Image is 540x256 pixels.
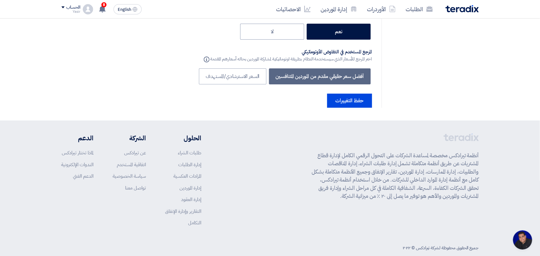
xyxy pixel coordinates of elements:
a: التقارير وإدارة الإنفاق [165,208,201,215]
div: الحساب [67,5,80,10]
img: profile_test.png [83,4,93,14]
a: اتفاقية المستخدم [117,161,146,168]
a: إدارة الموردين [316,2,362,17]
a: إدارة العقود [181,196,201,203]
div: Yasir [61,10,80,13]
label: السعر الاسترشادي/المستهدف [199,68,266,84]
a: تواصل معنا [125,184,146,191]
a: الندوات الإلكترونية [61,161,94,168]
label: لا [240,24,304,40]
a: إدارة الموردين [179,184,201,191]
button: حفظ التغييرات [327,94,372,108]
img: Teradix logo [446,5,479,12]
a: التكامل [188,219,201,226]
button: English [114,4,142,14]
a: الطلبات [401,2,438,17]
div: المرجع المستخدم في التفاوض الأوتوماتيكي [202,49,372,55]
li: الدعم [61,133,94,143]
li: الشركة [113,133,146,143]
span: English [118,7,131,12]
p: أنظمة تيرادكس مخصصة لمساعدة الشركات على التحول الرقمي الكامل لإدارة قطاع المشتريات عن طريق أنظمة ... [312,151,479,200]
label: نعم [307,24,371,40]
a: سياسة الخصوصية [113,173,146,180]
a: الأوردرات [362,2,401,17]
a: لماذا تختار تيرادكس [62,149,94,156]
a: عن تيرادكس [124,149,146,156]
label: أفضل سعر حقيقي مقدم من الموردين المتنافسين [269,68,371,84]
div: اختر المرجع للأسعار الذي سيستخدمة النظام بطريقة اوتوماتيكية لمشاركة الموردين بحاله أسعارهم المقدمة [202,55,372,63]
span: 8 [101,2,107,7]
div: Open chat [513,230,532,250]
a: الاحصائيات [271,2,316,17]
a: المزادات العكسية [173,173,201,180]
a: الدعم الفني [73,173,94,180]
a: إدارة الطلبات [178,161,201,168]
li: الحلول [165,133,201,143]
a: طلبات الشراء [178,149,201,156]
div: جميع الحقوق محفوظة لشركة تيرادكس © ٢٠٢٢ [403,244,479,251]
